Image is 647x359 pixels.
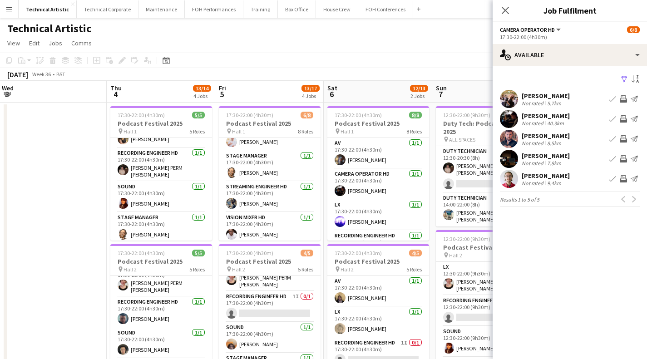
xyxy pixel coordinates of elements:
a: View [4,37,24,49]
span: 17:30-22:00 (4h30m) [226,112,273,118]
app-card-role: Duty Technician1/212:30-20:30 (8h)[PERSON_NAME] PERM [PERSON_NAME] [436,146,538,193]
app-card-role: LX1/117:30-22:00 (4h30m)[PERSON_NAME] PERM [PERSON_NAME] [110,263,212,297]
span: 12:30-22:00 (9h30m) [443,112,490,118]
span: Hall 1 [341,128,354,135]
span: 6/8 [627,26,640,33]
div: 4 Jobs [193,93,211,99]
button: Technical Artistic [19,0,77,18]
div: 2 Jobs [410,93,428,99]
span: 3 [0,89,14,99]
span: 7 [435,89,447,99]
a: Comms [68,37,95,49]
app-card-role: AV1/117:30-22:00 (4h30m)[PERSON_NAME] [327,138,429,169]
h3: Podcast Festival 2025 [219,119,321,128]
span: 17:30-22:00 (4h30m) [335,250,382,256]
div: Not rated [522,140,545,147]
span: 5/5 [192,250,205,256]
span: 6/8 [301,112,313,118]
div: 4 Jobs [302,93,319,99]
div: 17:30-22:00 (4h30m) [500,34,640,40]
span: 17:30-22:00 (4h30m) [335,112,382,118]
app-card-role: Sound1/117:30-22:00 (4h30m)[PERSON_NAME] [219,322,321,353]
app-card-role: Vision Mixer HD1/117:30-22:00 (4h30m)[PERSON_NAME] [219,212,321,243]
div: Not rated [522,160,545,167]
h3: Podcast Festival 2025 [327,119,429,128]
h3: Podcast Festival 2025 [327,257,429,266]
span: 17:30-22:00 (4h30m) [226,250,273,256]
app-card-role: Recording Engineer HD1/117:30-22:00 (4h30m) [327,231,429,261]
span: 13/14 [193,85,211,92]
button: Camera Operator HD [500,26,562,33]
app-card-role: Stage Manager1/117:30-22:00 (4h30m)[PERSON_NAME] [110,212,212,243]
h3: Podcast Festival 2025 [110,257,212,266]
span: Hall 1 [232,128,245,135]
span: 13/17 [301,85,320,92]
span: 12/13 [410,85,428,92]
span: 5 Roles [189,266,205,273]
h3: Job Fulfilment [493,5,647,16]
div: 40.3km [545,120,566,127]
span: Sun [436,84,447,92]
app-card-role: Streaming Engineer HD1/117:30-22:00 (4h30m)[PERSON_NAME] [219,182,321,212]
button: House Crew [316,0,358,18]
span: Hall 2 [341,266,354,273]
button: Technical Corporate [77,0,138,18]
span: 12:30-22:00 (9h30m) [443,236,490,242]
span: 5 Roles [189,128,205,135]
span: Wed [2,84,14,92]
app-card-role: Duty Technician1/114:00-22:00 (8h)[PERSON_NAME] PERM [PERSON_NAME] [436,193,538,226]
h3: Podcast Festival 2025 [436,243,538,251]
div: Not rated [522,180,545,187]
app-card-role: Recording Engineer HD1/117:30-22:00 (4h30m)[PERSON_NAME] PERM [PERSON_NAME] [110,148,212,182]
app-card-role: Camera Operator HD1/117:30-22:00 (4h30m)[PERSON_NAME] [327,169,429,200]
span: Hall 2 [449,252,462,259]
div: [PERSON_NAME] [522,172,570,180]
button: Maintenance [138,0,185,18]
div: 9.4km [545,180,563,187]
span: 8/8 [409,112,422,118]
span: 4/5 [409,250,422,256]
span: 5/5 [192,112,205,118]
span: Comms [71,39,92,47]
div: [DATE] [7,70,28,79]
button: FOH Conferences [358,0,413,18]
span: 5 [217,89,226,99]
div: 7.8km [545,160,563,167]
span: View [7,39,20,47]
div: Not rated [522,100,545,107]
app-card-role: Sound1/112:30-22:00 (9h30m)[PERSON_NAME] [436,326,538,357]
span: Hall 2 [232,266,245,273]
app-job-card: 17:30-22:00 (4h30m)5/5Podcast Festival 2025 Hall 15 Roles[PERSON_NAME]LX1/117:30-22:00 (4h30m)[PE... [110,106,212,241]
div: 17:30-22:00 (4h30m)6/8Podcast Festival 2025 Hall 18 Roles[PERSON_NAME] PERM [PERSON_NAME]Sound1/1... [219,106,321,241]
app-card-role: Stage Manager1/117:30-22:00 (4h30m)[PERSON_NAME] [219,151,321,182]
span: ALL SPACES [449,136,475,143]
span: Sat [327,84,337,92]
span: Week 36 [30,71,53,78]
span: 8 Roles [298,128,313,135]
span: 8 Roles [406,128,422,135]
h3: Podcast Festival 2025 [219,257,321,266]
button: Box Office [278,0,316,18]
app-card-role: LX1/117:30-22:00 (4h30m)[PERSON_NAME] [327,200,429,231]
span: Edit [29,39,40,47]
app-card-role: Recording Engineer HD1/117:30-22:00 (4h30m)[PERSON_NAME] [110,297,212,328]
app-card-role: Sound1/117:30-22:00 (4h30m)[PERSON_NAME] [110,182,212,212]
span: 4 [109,89,122,99]
button: FOH Performances [185,0,243,18]
app-card-role: LX1/112:30-22:00 (9h30m)[PERSON_NAME] PERM [PERSON_NAME] [436,262,538,295]
span: Fri [219,84,226,92]
span: 17:30-22:00 (4h30m) [118,112,165,118]
a: Jobs [45,37,66,49]
button: Training [243,0,278,18]
span: Hall 1 [123,128,137,135]
span: 5 Roles [406,266,422,273]
span: 17:30-22:00 (4h30m) [118,250,165,256]
div: 5.7km [545,100,563,107]
h1: Technical Artistic [7,22,91,35]
h3: Podcast Festival 2025 [110,119,212,128]
div: 12:30-22:00 (9h30m)2/3Duty Tech: Podcast Festival 2025 ALL SPACES2 RolesDuty Technician1/212:30-2... [436,106,538,226]
div: [PERSON_NAME] [522,152,570,160]
app-card-role: LX1/117:30-22:00 (4h30m)[PERSON_NAME] [327,307,429,338]
app-card-role: Recording Engineer HD1I0/117:30-22:00 (4h30m) [219,291,321,322]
